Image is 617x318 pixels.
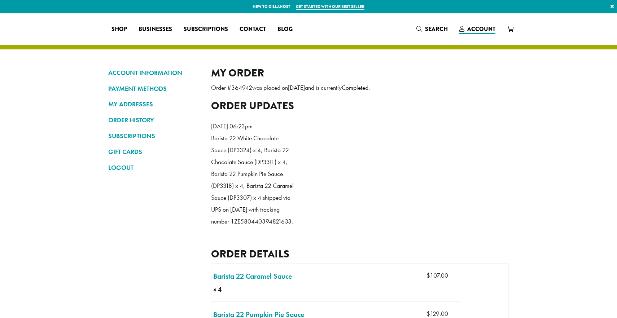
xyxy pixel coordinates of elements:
[111,25,127,34] span: Shop
[108,83,200,95] a: PAYMENT METHODS
[184,25,228,34] span: Subscriptions
[426,310,448,318] bdi: 129.00
[211,248,509,260] h2: Order details
[213,271,292,282] a: Barista 22 Caramel Sauce
[211,120,294,132] p: [DATE] 06:23pm
[231,84,252,92] mark: 364942
[425,25,448,33] span: Search
[426,310,430,318] span: $
[108,114,200,126] a: ORDER HISTORY
[426,271,448,279] bdi: 107.00
[139,25,172,34] span: Businesses
[106,23,133,35] a: Shop
[211,100,509,112] h2: Order updates
[288,84,305,92] mark: [DATE]
[411,23,454,35] a: Search
[108,98,200,110] a: MY ADDRESSES
[467,25,495,33] span: Account
[108,67,200,79] a: ACCOUNT INFORMATION
[211,67,509,79] h2: My Order
[108,146,200,158] a: GIFT CARDS
[240,25,266,34] span: Contact
[108,162,200,174] a: LOGOUT
[211,132,294,228] p: Barista 22 White Chocolate Sauce (DP3324) x 4, Barista 22 Chocolate Sauce (DP3311) x 4, Barista 2...
[277,25,293,34] span: Blog
[296,4,364,10] a: Get started with our best seller
[108,130,200,142] a: SUBSCRIPTIONS
[213,285,241,294] strong: × 4
[211,82,509,94] p: Order # was placed on and is currently .
[426,271,430,279] span: $
[342,84,368,92] mark: Completed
